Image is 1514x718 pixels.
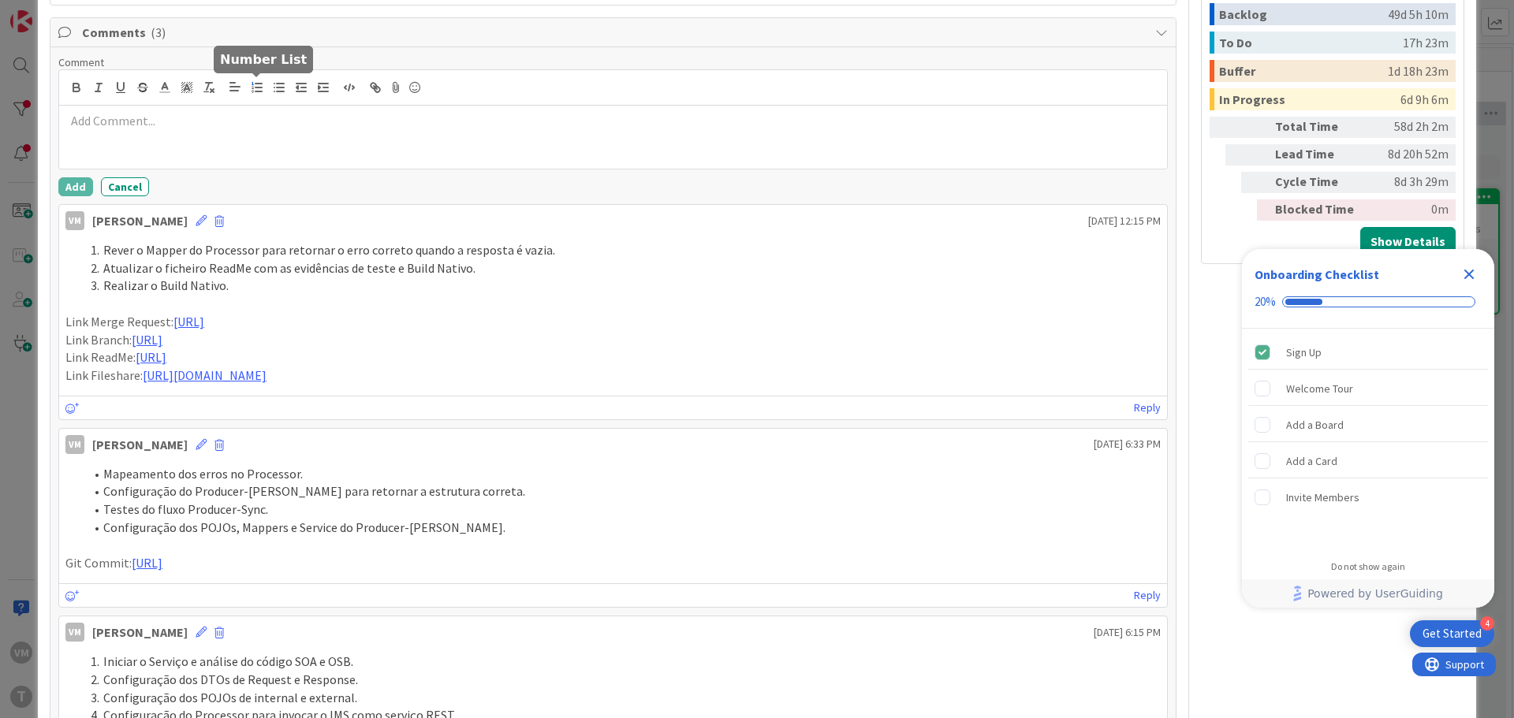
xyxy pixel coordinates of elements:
li: Atualizar o ficheiro ReadMe com as evidências de teste e Build Nativo. [84,259,1161,277]
button: Add [58,177,93,196]
div: Get Started [1423,626,1482,642]
p: Link Merge Request: [65,313,1161,331]
div: Total Time [1275,117,1362,138]
div: Sign Up is complete. [1248,335,1488,370]
div: Lead Time [1275,144,1362,166]
div: Add a Board is incomplete. [1248,407,1488,442]
div: To Do [1219,32,1403,54]
div: Welcome Tour is incomplete. [1248,371,1488,406]
div: Checklist items [1242,329,1494,550]
p: Link Branch: [65,331,1161,349]
div: Invite Members is incomplete. [1248,480,1488,515]
div: Buffer [1219,60,1388,82]
div: Open Get Started checklist, remaining modules: 4 [1410,620,1494,647]
a: [URL][DOMAIN_NAME] [143,367,267,383]
a: [URL] [136,349,166,365]
li: Rever o Mapper do Processor para retornar o erro correto quando a resposta é vazia. [84,241,1161,259]
div: [PERSON_NAME] [92,435,188,454]
li: Configuração dos DTOs de Request e Response. [84,671,1161,689]
a: Reply [1134,398,1161,418]
div: 0m [1368,199,1449,221]
div: Blocked Time [1275,199,1362,221]
h5: Number List [220,52,307,67]
div: Onboarding Checklist [1255,265,1379,284]
div: Do not show again [1331,560,1405,573]
div: 8d 20h 52m [1368,144,1449,166]
button: Show Details [1360,227,1456,255]
div: [PERSON_NAME] [92,211,188,230]
button: Cancel [101,177,149,196]
div: Sign Up [1286,343,1322,362]
li: Configuração dos POJOs de internal e external. [84,689,1161,707]
div: 49d 5h 10m [1388,3,1449,25]
div: 17h 23m [1403,32,1449,54]
div: In Progress [1219,88,1400,110]
a: [URL] [132,332,162,348]
span: Comment [58,55,104,69]
div: Welcome Tour [1286,379,1353,398]
span: [DATE] 12:15 PM [1088,213,1161,229]
li: Configuração do Producer-[PERSON_NAME] para retornar a estrutura correta. [84,482,1161,500]
div: Footer [1242,579,1494,608]
span: [DATE] 6:33 PM [1094,436,1161,452]
span: Comments [82,23,1147,42]
div: Checklist progress: 20% [1255,295,1482,309]
li: Configuração dos POJOs, Mappers e Service do Producer-[PERSON_NAME]. [84,519,1161,537]
p: Git Commit: [65,554,1161,572]
li: Testes do fluxo Producer-Sync. [84,500,1161,519]
a: [URL] [132,555,162,571]
li: Realizar o Build Nativo. [84,277,1161,295]
div: Add a Card is incomplete. [1248,444,1488,478]
p: Link ReadMe: [65,348,1161,366]
span: [DATE] 6:15 PM [1094,624,1161,641]
div: VM [65,211,84,230]
div: VM [65,623,84,642]
div: 4 [1480,616,1494,631]
div: Add a Board [1286,415,1344,434]
div: 1d 18h 23m [1388,60,1449,82]
div: VM [65,435,84,454]
span: Support [33,2,72,21]
li: Mapeamento dos erros no Processor. [84,465,1161,483]
a: Powered by UserGuiding [1250,579,1486,608]
li: Iniciar o Serviço e análise do código SOA e OSB. [84,653,1161,671]
div: Backlog [1219,3,1388,25]
div: [PERSON_NAME] [92,623,188,642]
div: Close Checklist [1456,262,1482,287]
div: 20% [1255,295,1276,309]
div: 6d 9h 6m [1400,88,1449,110]
div: 58d 2h 2m [1368,117,1449,138]
a: [URL] [173,314,204,329]
div: Add a Card [1286,452,1337,471]
span: Powered by UserGuiding [1307,584,1443,603]
div: 8d 3h 29m [1368,172,1449,193]
span: ( 3 ) [151,24,166,40]
a: Reply [1134,586,1161,605]
p: Link Fileshare: [65,366,1161,385]
div: Cycle Time [1275,172,1362,193]
div: Invite Members [1286,488,1359,507]
div: Checklist Container [1242,249,1494,608]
